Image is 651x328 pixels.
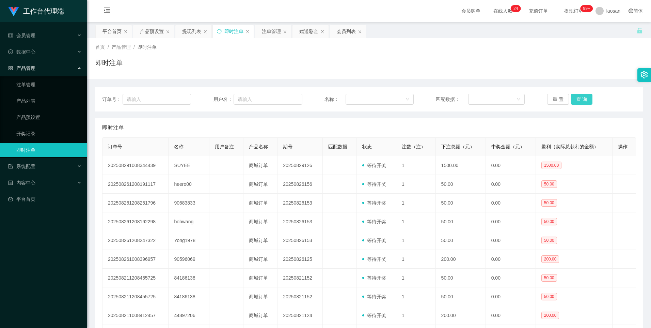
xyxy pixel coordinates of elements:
i: 图标: close [166,30,170,34]
td: 商城订单 [243,156,277,175]
span: 内容中心 [8,180,35,185]
i: 图标: menu-fold [95,0,118,22]
span: 首页 [95,44,105,50]
i: 图标: setting [640,71,648,78]
td: 20250826125 [277,250,323,269]
i: 图标: form [8,164,13,169]
td: 50.00 [436,287,486,306]
td: 20250826156 [277,175,323,194]
td: 1 [396,156,436,175]
a: 工作台代理端 [8,8,64,14]
span: 会员管理 [8,33,35,38]
span: 充值订单 [525,9,551,13]
td: 1 [396,306,436,325]
td: 202508261208247322 [102,231,169,250]
td: 1 [396,175,436,194]
span: 200.00 [541,312,559,319]
i: 图标: table [8,33,13,38]
span: 等待开奖 [362,294,386,299]
td: 200.00 [436,306,486,325]
td: 1500.00 [436,156,486,175]
span: 用户备注 [215,144,234,149]
td: 0.00 [486,212,536,231]
input: 请输入 [123,94,191,105]
td: 44897206 [169,306,209,325]
td: 20250826153 [277,194,323,212]
a: 即时注单 [16,143,82,157]
td: 20250821124 [277,306,323,325]
span: 订单号： [102,96,123,103]
h1: 工作台代理端 [23,0,64,22]
span: 等待开奖 [362,313,386,318]
span: 下注总额（元） [441,144,475,149]
td: 1 [396,269,436,287]
td: 202508211208455725 [102,287,169,306]
td: 0.00 [486,287,536,306]
span: 等待开奖 [362,219,386,224]
span: 盈利（实际总获利的金额） [541,144,599,149]
span: 等待开奖 [362,238,386,243]
span: 即时注单 [138,44,157,50]
td: 0.00 [486,250,536,269]
div: 会员列表 [337,25,356,38]
img: logo.9652507e.png [8,7,19,16]
span: 订单号 [108,144,122,149]
td: 1 [396,287,436,306]
td: 20250829126 [277,156,323,175]
td: 202508291008344439 [102,156,169,175]
button: 重 置 [547,94,569,105]
td: 商城订单 [243,306,277,325]
span: 提现订单 [561,9,587,13]
td: heero00 [169,175,209,194]
span: 50.00 [541,180,557,188]
sup: 1000 [581,5,593,12]
i: 图标: close [124,30,128,34]
a: 产品列表 [16,94,82,108]
span: 1500.00 [541,162,561,169]
td: bobwang [169,212,209,231]
td: 0.00 [486,156,536,175]
i: 图标: check-circle-o [8,49,13,54]
td: 商城订单 [243,212,277,231]
td: 50.00 [436,175,486,194]
span: 数据中心 [8,49,35,55]
span: 等待开奖 [362,256,386,262]
td: 50.00 [436,212,486,231]
button: 查 询 [571,94,593,105]
i: 图标: close [283,30,287,34]
span: / [108,44,109,50]
td: 1 [396,250,436,269]
td: 20250826153 [277,212,323,231]
td: 202508261208162298 [102,212,169,231]
span: 50.00 [541,218,557,225]
td: 20250821152 [277,287,323,306]
span: 50.00 [541,293,557,300]
td: 202508211208455725 [102,269,169,287]
span: 等待开奖 [362,163,386,168]
span: 名称 [174,144,184,149]
div: 赠送彩金 [299,25,318,38]
p: 4 [516,5,518,12]
i: 图标: profile [8,180,13,185]
td: 202508261208191117 [102,175,169,194]
td: 202508261008396957 [102,250,169,269]
span: 50.00 [541,237,557,244]
div: 注单管理 [262,25,281,38]
td: 0.00 [486,269,536,287]
p: 2 [513,5,516,12]
span: 产品管理 [112,44,131,50]
td: 1 [396,212,436,231]
td: 90683833 [169,194,209,212]
td: 202508261208251796 [102,194,169,212]
td: 20250826153 [277,231,323,250]
span: 等待开奖 [362,200,386,206]
td: 50.00 [436,269,486,287]
td: 商城订单 [243,175,277,194]
span: / [133,44,135,50]
td: 0.00 [486,194,536,212]
i: 图标: close [203,30,207,34]
span: 匹配数据： [436,96,468,103]
span: 用户名： [213,96,234,103]
td: 1 [396,231,436,250]
td: 商城订单 [243,231,277,250]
